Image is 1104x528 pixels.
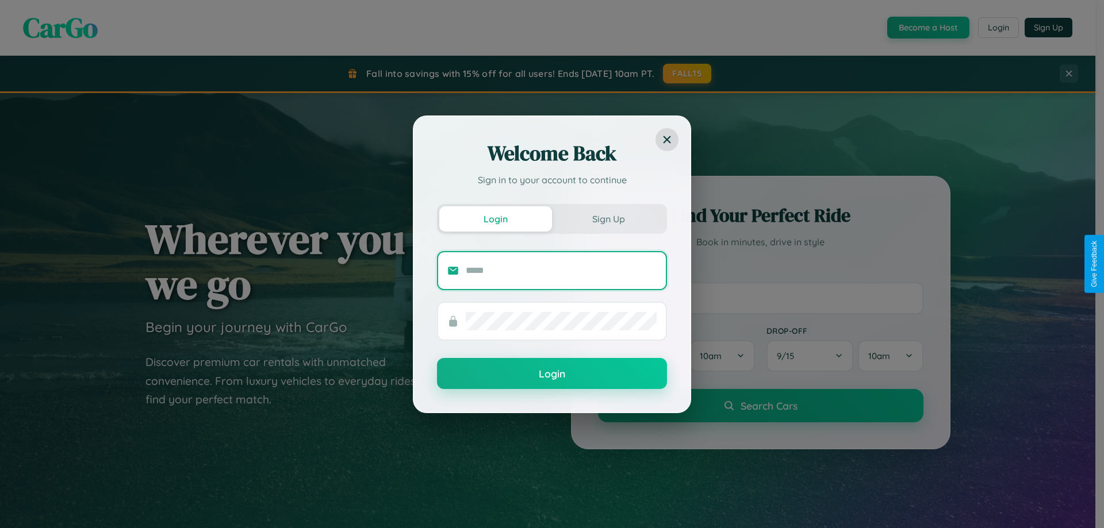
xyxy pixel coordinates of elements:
[437,358,667,389] button: Login
[437,140,667,167] h2: Welcome Back
[439,206,552,232] button: Login
[1090,241,1098,287] div: Give Feedback
[552,206,665,232] button: Sign Up
[437,173,667,187] p: Sign in to your account to continue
